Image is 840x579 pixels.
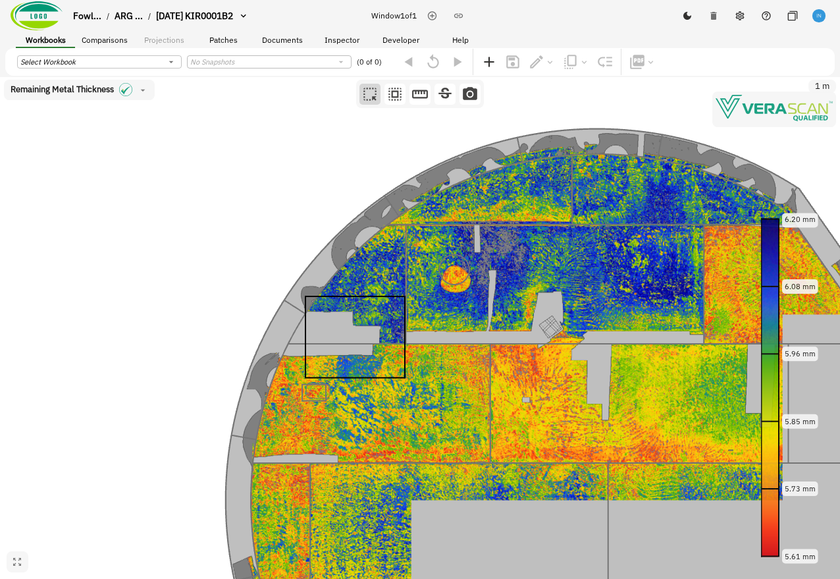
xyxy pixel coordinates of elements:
li: / [148,11,151,22]
span: Inspector [325,35,359,45]
span: Workbooks [26,35,66,45]
span: (0 of 0) [357,57,382,68]
img: Verascope qualified watermark [716,95,833,121]
nav: breadcrumb [73,9,233,23]
text: 5.96 mm [785,349,816,358]
span: Documents [262,35,303,45]
i: No Snapshots [190,57,234,67]
img: icon in the dropdown [119,83,132,96]
span: Window 1 of 1 [371,10,417,22]
text: 6.08 mm [785,282,816,291]
span: Remaining Metal Thickness [11,84,114,95]
text: 5.85 mm [785,417,816,426]
img: f6ffcea323530ad0f5eeb9c9447a59c5 [812,9,825,22]
span: Comparisons [82,35,128,45]
span: Fowl... [73,10,101,22]
button: breadcrumb [68,5,260,27]
span: 1 m [815,80,829,93]
text: 5.73 mm [785,484,816,493]
span: Help [452,35,469,45]
span: Developer [382,35,419,45]
span: ARG ... [115,10,143,22]
img: Company Logo [11,1,63,30]
text: 6.20 mm [785,215,816,224]
span: Patches [209,35,238,45]
text: 5.61 mm [785,552,816,561]
i: Select Workbook [20,57,76,67]
span: [DATE] KIR0001B2 [156,10,233,22]
li: / [107,11,109,22]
